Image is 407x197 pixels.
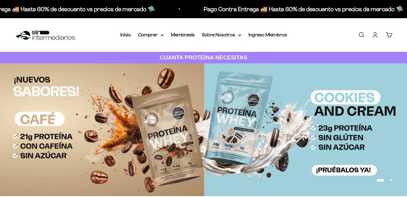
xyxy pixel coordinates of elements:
[120,32,131,37] a: Inicio
[200,4,399,14] p: Pago Contra Entrega 🚚 Hasta 60% de descuento vs precios de mercado 🛸
[171,32,195,37] a: Membresía
[160,54,247,61] strong: CUANTA PROTEÍNA NECESITAS
[249,32,287,37] a: Ingreso Miembros
[202,31,241,39] summary: Sobre Nosotros
[138,31,164,39] summary: Comprar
